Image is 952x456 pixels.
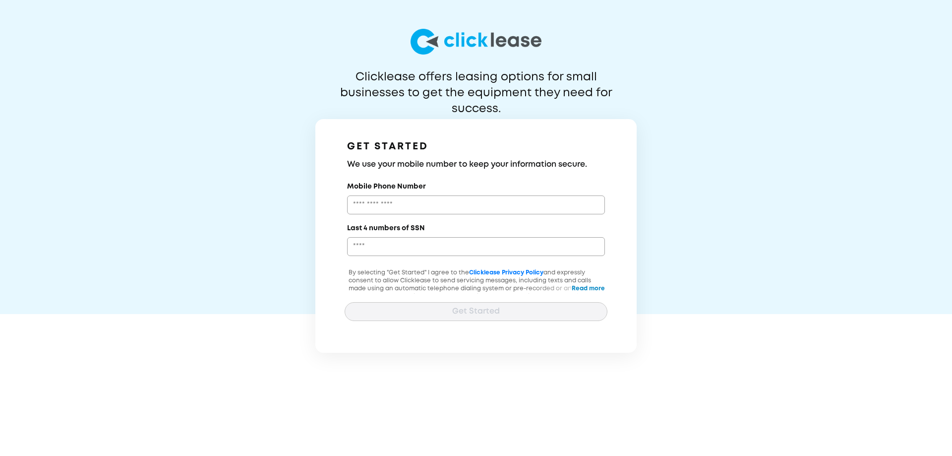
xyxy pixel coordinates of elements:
[411,29,541,55] img: logo-larg
[469,270,543,275] a: Clicklease Privacy Policy
[347,223,425,233] label: Last 4 numbers of SSN
[316,69,636,101] p: Clicklease offers leasing options for small businesses to get the equipment they need for success.
[345,302,607,321] button: Get Started
[347,139,605,155] h1: GET STARTED
[347,182,426,192] label: Mobile Phone Number
[345,269,607,317] p: By selecting "Get Started" I agree to the and expressly consent to allow Clicklease to send servi...
[347,159,605,171] h3: We use your mobile number to keep your information secure.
